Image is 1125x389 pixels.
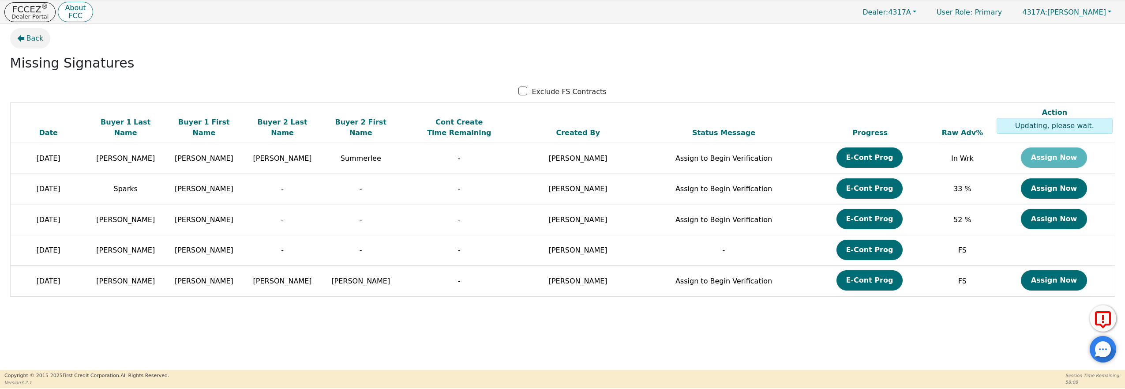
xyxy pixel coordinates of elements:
[1015,121,1094,130] span: Updating, please wait.
[175,185,233,193] span: [PERSON_NAME]
[324,117,398,138] div: Buyer 2 First Name
[65,12,86,19] p: FCC
[400,266,519,297] td: -
[812,128,928,138] div: Progress
[96,246,155,254] span: [PERSON_NAME]
[120,373,169,378] span: All Rights Reserved.
[953,215,971,224] span: 52 %
[281,215,284,224] span: -
[853,5,926,19] button: Dealer:4317A
[10,143,86,174] td: [DATE]
[4,372,169,380] p: Copyright © 2015- 2025 First Credit Corporation.
[637,266,810,297] td: Assign to Begin Verification
[836,240,903,260] button: E-Cont Prog
[928,4,1011,21] p: Primary
[175,246,233,254] span: [PERSON_NAME]
[400,143,519,174] td: -
[637,174,810,204] td: Assign to Begin Verification
[58,2,93,23] button: AboutFCC
[175,154,233,162] span: [PERSON_NAME]
[10,55,1115,71] h2: Missing Signatures
[253,277,312,285] span: [PERSON_NAME]
[518,174,637,204] td: [PERSON_NAME]
[281,246,284,254] span: -
[10,266,86,297] td: [DATE]
[1021,178,1087,199] button: Assign Now
[281,185,284,193] span: -
[10,204,86,235] td: [DATE]
[1090,305,1116,332] button: Report Error to FCC
[360,185,362,193] span: -
[331,277,390,285] span: [PERSON_NAME]
[951,154,974,162] span: In Wrk
[518,143,637,174] td: [PERSON_NAME]
[1065,379,1121,385] p: 58:08
[532,87,606,97] p: Exclude FS Contracts
[400,204,519,235] td: -
[10,174,86,204] td: [DATE]
[41,3,48,11] sup: ®
[4,2,56,22] button: FCCEZ®Dealer Portal
[114,185,138,193] span: Sparks
[10,235,86,266] td: [DATE]
[400,174,519,204] td: -
[637,235,810,266] td: -
[65,4,86,11] p: About
[518,266,637,297] td: [PERSON_NAME]
[518,204,637,235] td: [PERSON_NAME]
[1013,5,1121,19] button: 4317A:[PERSON_NAME]
[836,178,903,199] button: E-Cont Prog
[836,209,903,229] button: E-Cont Prog
[167,117,241,138] div: Buyer 1 First Name
[640,128,808,138] div: Status Message
[637,204,810,235] td: Assign to Begin Verification
[341,154,381,162] span: Summerlee
[245,117,319,138] div: Buyer 2 Last Name
[521,128,635,138] div: Created By
[933,128,993,138] div: Raw Adv%
[400,235,519,266] td: -
[958,277,967,285] span: FS
[1021,209,1087,229] button: Assign Now
[175,277,233,285] span: [PERSON_NAME]
[637,143,810,174] td: Assign to Begin Verification
[953,185,971,193] span: 33 %
[958,246,967,254] span: FS
[518,235,637,266] td: [PERSON_NAME]
[253,154,312,162] span: [PERSON_NAME]
[360,215,362,224] span: -
[11,14,49,19] p: Dealer Portal
[836,270,903,291] button: E-Cont Prog
[4,379,169,386] p: Version 3.2.1
[10,28,51,49] button: Back
[427,118,491,137] span: Cont Create Time Remaining
[836,147,903,168] button: E-Cont Prog
[1042,108,1067,117] span: Action
[1021,270,1087,291] button: Assign Now
[862,8,911,16] span: 4317A
[96,215,155,224] span: [PERSON_NAME]
[1022,8,1106,16] span: [PERSON_NAME]
[96,277,155,285] span: [PERSON_NAME]
[11,5,49,14] p: FCCEZ
[1022,8,1047,16] span: 4317A:
[862,8,888,16] span: Dealer:
[96,154,155,162] span: [PERSON_NAME]
[928,4,1011,21] a: User Role: Primary
[89,117,163,138] div: Buyer 1 Last Name
[937,8,972,16] span: User Role :
[175,215,233,224] span: [PERSON_NAME]
[13,128,84,138] div: Date
[360,246,362,254] span: -
[26,33,44,44] span: Back
[1065,372,1121,379] p: Session Time Remaining:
